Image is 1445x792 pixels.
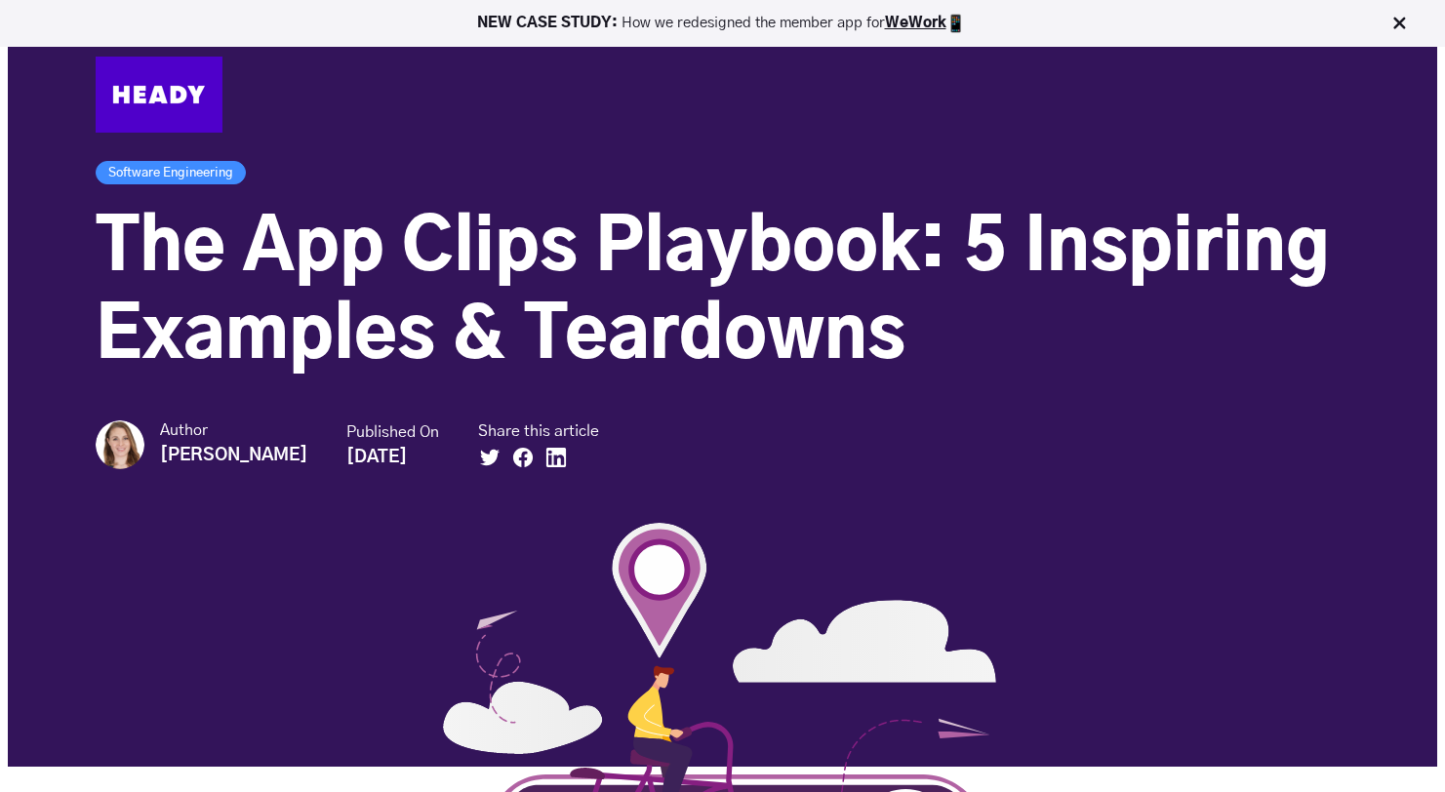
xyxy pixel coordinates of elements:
small: Share this article [478,421,599,442]
strong: [DATE] [346,449,407,466]
a: Software Engineering [96,161,246,184]
small: Published On [346,422,439,443]
small: Author [160,420,307,441]
strong: NEW CASE STUDY: [477,16,622,30]
div: Navigation Menu [242,71,1349,118]
img: Close Bar [1389,14,1409,33]
strong: [PERSON_NAME] [160,447,307,464]
a: WeWork [885,16,946,30]
p: How we redesigned the member app for [9,14,1436,33]
img: Katarina Borg [96,420,144,469]
img: Heady_Logo_Web-01 (1) [96,57,222,133]
span: The App Clips Playbook: 5 Inspiring Examples & Teardowns [96,215,1329,373]
img: app emoji [946,14,966,33]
